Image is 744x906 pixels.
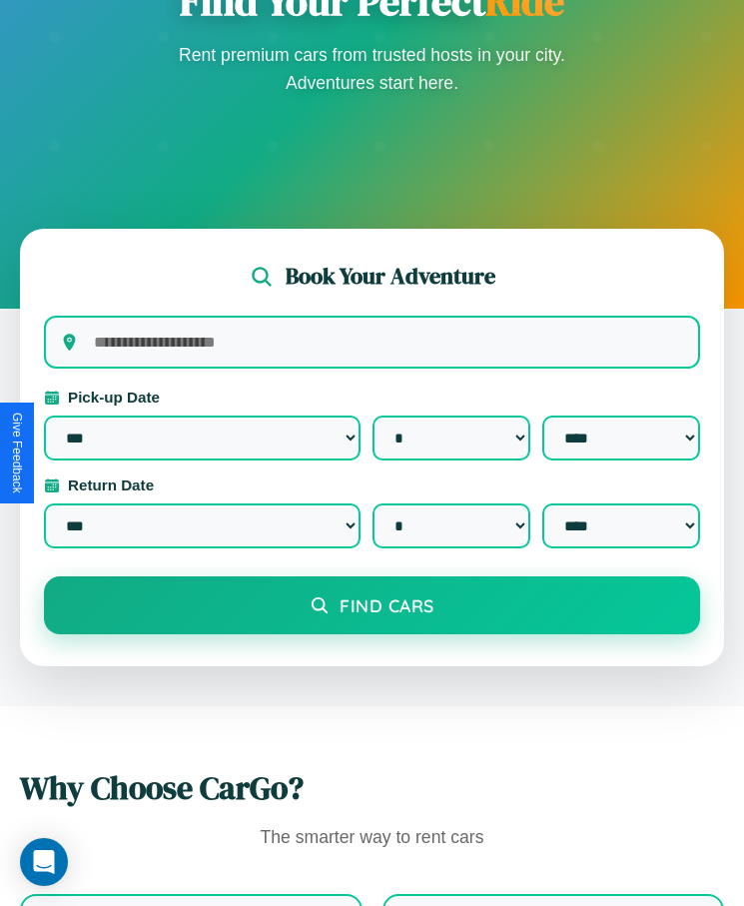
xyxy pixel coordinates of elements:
[173,41,572,97] p: Rent premium cars from trusted hosts in your city. Adventures start here.
[44,389,700,406] label: Pick-up Date
[44,576,700,634] button: Find Cars
[10,413,24,493] div: Give Feedback
[20,838,68,886] div: Open Intercom Messenger
[20,766,724,810] h2: Why Choose CarGo?
[20,822,724,854] p: The smarter way to rent cars
[286,261,495,292] h2: Book Your Adventure
[44,476,700,493] label: Return Date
